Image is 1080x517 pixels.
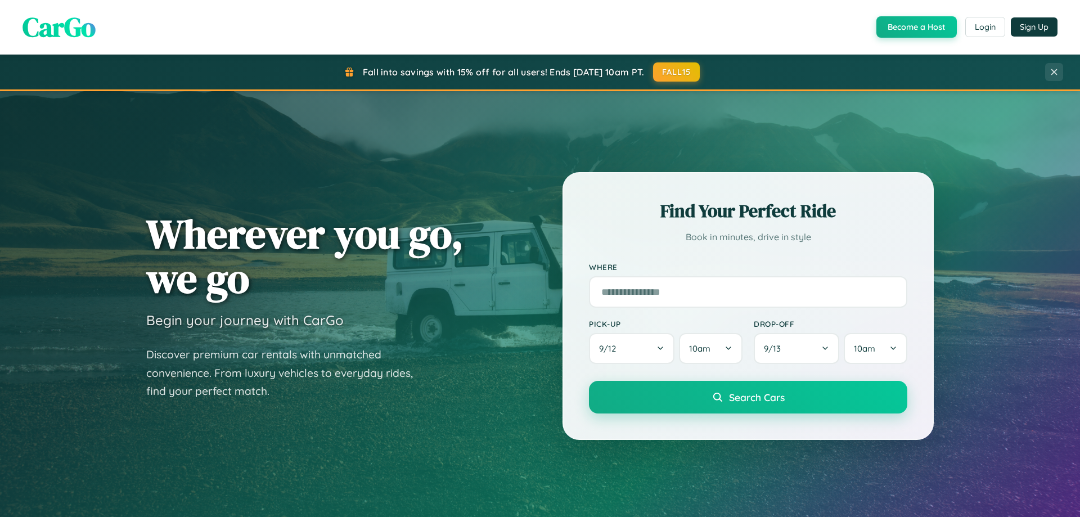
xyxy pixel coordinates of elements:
[754,333,839,364] button: 9/13
[146,312,344,329] h3: Begin your journey with CarGo
[589,333,674,364] button: 9/12
[1011,17,1057,37] button: Sign Up
[146,212,463,300] h1: Wherever you go, we go
[589,319,742,329] label: Pick-up
[146,345,427,401] p: Discover premium car rentals with unmatched convenience. From luxury vehicles to everyday rides, ...
[754,319,907,329] label: Drop-off
[363,66,645,78] span: Fall into savings with 15% off for all users! Ends [DATE] 10am PT.
[653,62,700,82] button: FALL15
[22,8,96,46] span: CarGo
[854,343,875,354] span: 10am
[876,16,957,38] button: Become a Host
[589,229,907,245] p: Book in minutes, drive in style
[729,391,785,403] span: Search Cars
[764,343,786,354] span: 9 / 13
[589,262,907,272] label: Where
[599,343,622,354] span: 9 / 12
[589,199,907,223] h2: Find Your Perfect Ride
[689,343,710,354] span: 10am
[965,17,1005,37] button: Login
[589,381,907,413] button: Search Cars
[844,333,907,364] button: 10am
[679,333,742,364] button: 10am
